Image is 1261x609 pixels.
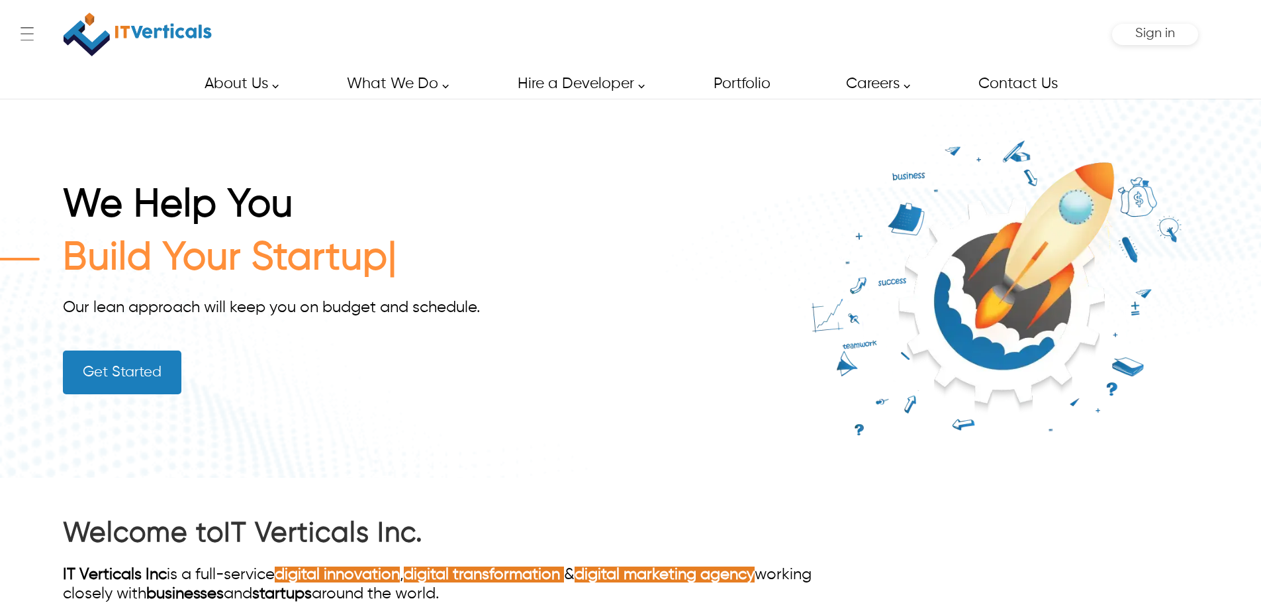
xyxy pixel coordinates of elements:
a: businesses [146,586,224,602]
a: About Us [189,69,286,99]
img: IT Verticals Inc [64,7,212,62]
a: Hire a Developer [502,69,652,99]
a: digital marketing agency [575,567,755,582]
h1: We Help You [63,182,790,235]
h2: Welcome to [63,516,857,552]
a: IT Verticals Inc [63,7,212,62]
a: startups [252,586,312,602]
a: Sign in [1135,30,1175,39]
a: IT Verticals Inc [63,567,167,582]
a: Careers [831,69,917,99]
div: Our lean approach will keep you on budget and schedule. [63,298,790,317]
a: Get Started [63,351,181,394]
a: What We Do [332,69,456,99]
img: it-verticals-build-your-startup [792,137,1198,440]
span: Build Your Startup [63,239,388,278]
span: Sign in [1135,27,1175,40]
a: digital transformation [404,567,560,582]
a: Contact Us [963,69,1072,99]
a: digital innovation [275,567,400,582]
a: Portfolio [698,69,784,99]
a: IT Verticals Inc. [224,520,423,547]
